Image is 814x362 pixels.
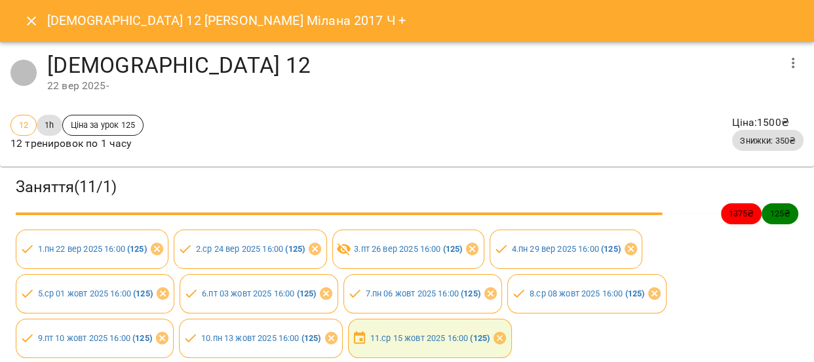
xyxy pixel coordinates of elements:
a: 3.пт 26 вер 2025 16:00 (125) [354,244,462,254]
span: 1h [37,119,62,131]
span: Знижки: 350₴ [732,134,804,147]
div: 10.пн 13 жовт 2025 16:00 (125) [179,319,343,358]
a: 1.пн 22 вер 2025 16:00 (125) [38,244,147,254]
h3: Заняття ( 11 / 1 ) [16,177,798,197]
b: ( 125 ) [127,244,147,254]
button: Close [16,5,47,37]
div: 3.пт 26 вер 2025 16:00 (125) [332,230,484,269]
b: ( 125 ) [297,289,317,298]
b: ( 125 ) [625,289,645,298]
b: ( 125 ) [470,333,490,343]
div: 9.пт 10 жовт 2025 16:00 (125) [16,319,174,358]
div: 4.пн 29 вер 2025 16:00 (125) [490,230,642,269]
a: 8.ср 08 жовт 2025 16:00 (125) [530,289,644,298]
div: 11.ср 15 жовт 2025 16:00 (125) [348,319,512,358]
h6: [DEMOGRAPHIC_DATA] 12 [PERSON_NAME] Мілана 2017 Ч + [47,10,406,31]
div: 2.ср 24 вер 2025 16:00 (125) [174,230,326,269]
b: ( 125 ) [132,333,152,343]
b: ( 125 ) [601,244,621,254]
a: 6.пт 03 жовт 2025 16:00 (125) [202,289,316,298]
span: 1375 ₴ [721,207,762,220]
b: ( 125 ) [133,289,153,298]
b: ( 125 ) [301,333,321,343]
a: 9.пт 10 жовт 2025 16:00 (125) [38,333,152,343]
a: 10.пн 13 жовт 2025 16:00 (125) [201,333,320,343]
a: 11.ср 15 жовт 2025 16:00 (125) [370,333,490,343]
div: 7.пн 06 жовт 2025 16:00 (125) [343,274,502,313]
b: ( 125 ) [443,244,463,254]
span: 12 [11,119,36,131]
a: 2.ср 24 вер 2025 16:00 (125) [196,244,305,254]
a: 5.ср 01 жовт 2025 16:00 (125) [38,289,153,298]
a: 4.пн 29 вер 2025 16:00 (125) [512,244,621,254]
div: 22 вер 2025 - [47,78,777,94]
h4: [DEMOGRAPHIC_DATA] 12 [47,52,777,78]
p: 12 тренировок по 1 часу [10,136,144,151]
p: Ціна : 1500 ₴ [732,115,804,131]
span: Ціна за урок 125 [63,119,143,131]
b: ( 125 ) [461,289,480,298]
div: 6.пт 03 жовт 2025 16:00 (125) [180,274,338,313]
a: 7.пн 06 жовт 2025 16:00 (125) [366,289,480,298]
div: 8.ср 08 жовт 2025 16:00 (125) [507,274,666,313]
b: ( 125 ) [285,244,305,254]
span: 125 ₴ [762,207,798,220]
div: 1.пн 22 вер 2025 16:00 (125) [16,230,168,269]
div: 5.ср 01 жовт 2025 16:00 (125) [16,274,174,313]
